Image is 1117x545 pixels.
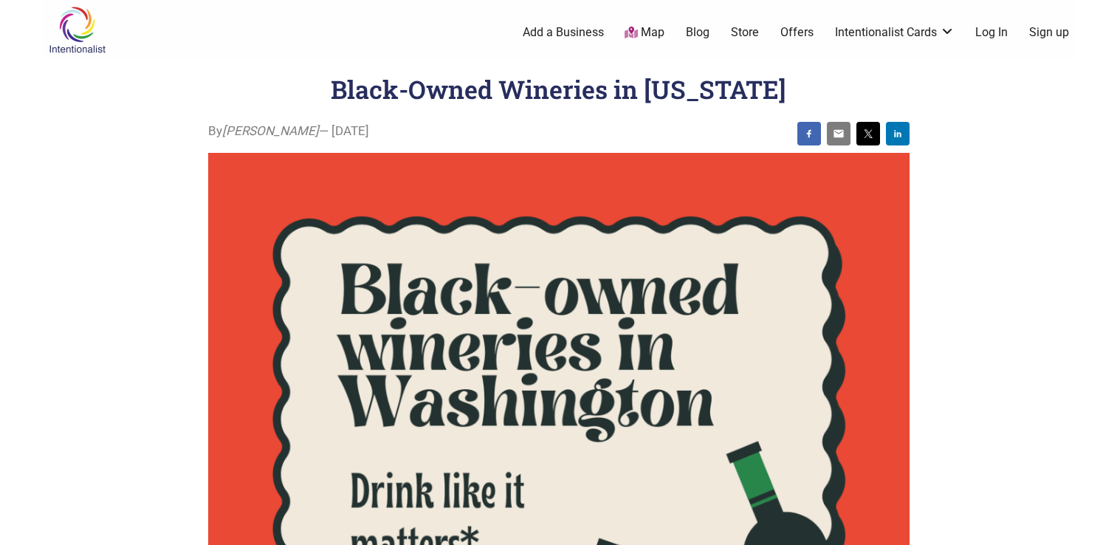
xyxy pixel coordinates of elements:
img: Intentionalist [42,6,112,54]
a: Log In [975,24,1008,41]
a: Offers [780,24,814,41]
a: Map [625,24,664,41]
i: [PERSON_NAME] [222,123,319,138]
a: Add a Business [523,24,604,41]
a: Blog [686,24,709,41]
a: Store [731,24,759,41]
a: Intentionalist Cards [835,24,955,41]
img: email sharing button [833,128,845,140]
span: By — [DATE] [208,122,369,141]
h1: Black-Owned Wineries in [US_STATE] [331,72,786,106]
img: twitter sharing button [862,128,874,140]
a: Sign up [1029,24,1069,41]
img: facebook sharing button [803,128,815,140]
img: linkedin sharing button [892,128,904,140]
